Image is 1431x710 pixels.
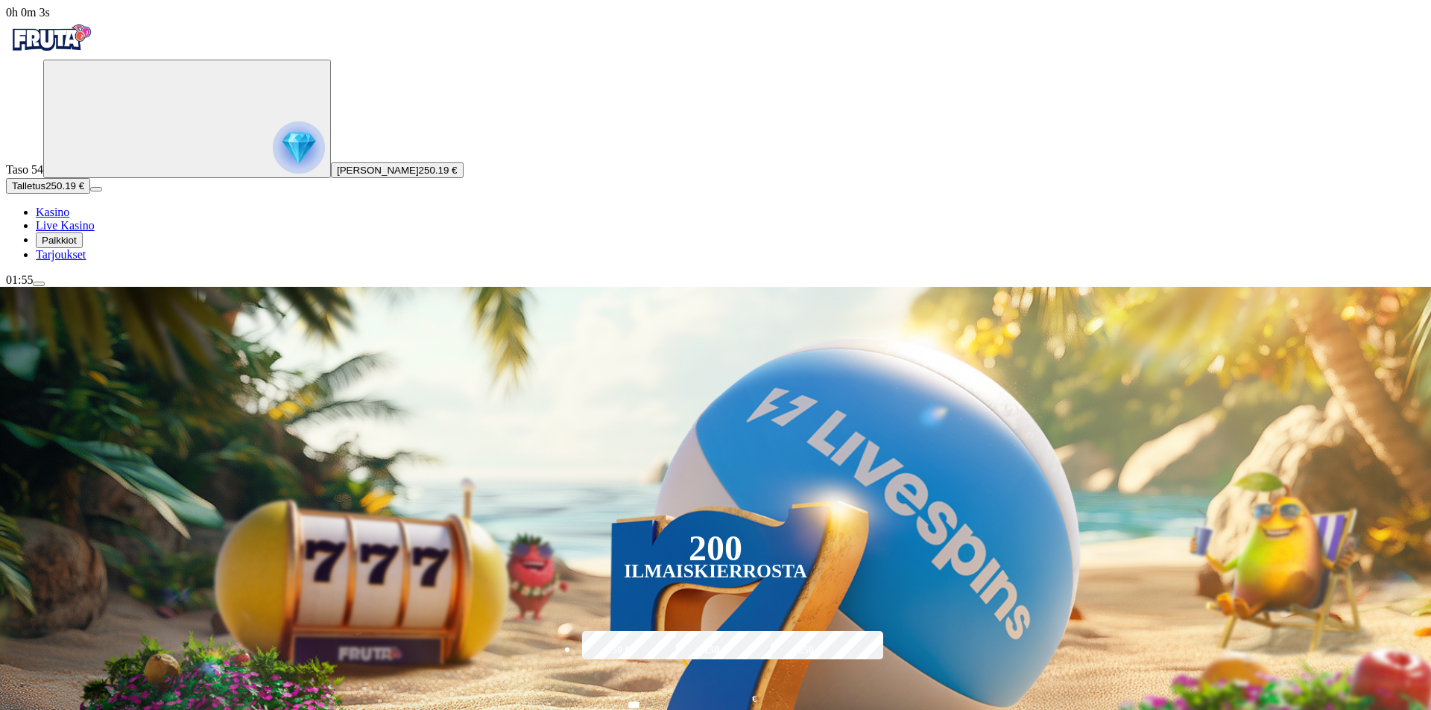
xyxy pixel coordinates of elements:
[752,692,756,706] span: €
[337,165,419,176] span: [PERSON_NAME]
[6,163,43,176] span: Taso 54
[578,629,665,672] label: 50 €
[45,180,84,191] span: 250.19 €
[672,629,759,672] label: 150 €
[6,19,95,57] img: Fruta
[6,19,1425,262] nav: Primary
[6,6,50,19] span: user session time
[36,248,86,261] a: gift-inverted iconTarjoukset
[42,235,77,246] span: Palkkiot
[36,206,69,218] a: diamond iconKasino
[6,273,33,286] span: 01:55
[36,206,69,218] span: Kasino
[90,187,102,191] button: menu
[273,121,325,174] img: reward progress
[767,629,853,672] label: 250 €
[624,562,807,580] div: Ilmaiskierrosta
[6,178,90,194] button: Talletusplus icon250.19 €
[43,60,331,178] button: reward progress
[36,248,86,261] span: Tarjoukset
[6,46,95,59] a: Fruta
[419,165,458,176] span: 250.19 €
[36,232,83,248] button: reward iconPalkkiot
[12,180,45,191] span: Talletus
[33,282,45,286] button: menu
[331,162,464,178] button: [PERSON_NAME]250.19 €
[36,219,95,232] span: Live Kasino
[36,219,95,232] a: poker-chip iconLive Kasino
[689,539,742,557] div: 200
